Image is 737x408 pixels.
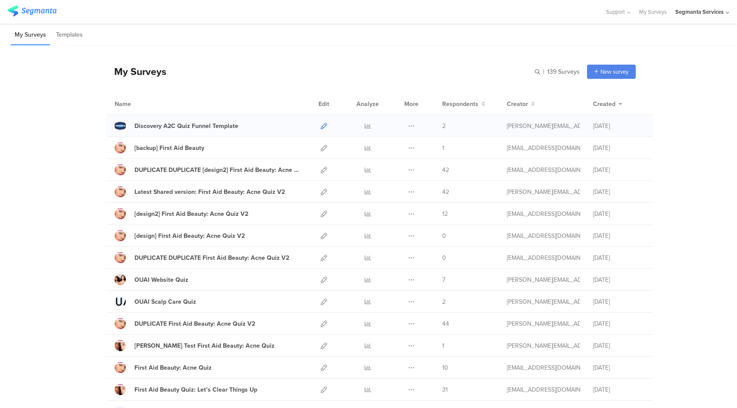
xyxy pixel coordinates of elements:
[134,209,248,218] div: [design2] First Aid Beauty: Acne Quiz V2
[675,8,724,16] div: Segmanta Services
[507,319,580,328] div: riel@segmanta.com
[593,231,645,240] div: [DATE]
[442,165,449,174] span: 42
[593,385,645,394] div: [DATE]
[442,253,446,262] span: 0
[115,186,285,197] a: Latest Shared version: First Aid Beauty: Acne Quiz V2
[134,121,238,131] div: Discovery A2C Quiz Funnel Template
[593,121,645,131] div: [DATE]
[507,297,580,306] div: riel@segmanta.com
[593,165,645,174] div: [DATE]
[115,120,238,131] a: Discovery A2C Quiz Funnel Template
[547,67,580,76] span: 139 Surveys
[115,296,196,307] a: OUAI Scalp Care Quiz
[315,93,333,115] div: Edit
[442,319,449,328] span: 44
[507,253,580,262] div: gillat@segmanta.com
[134,341,275,350] div: Riel Test First Aid Beauty: Acne Quiz
[593,341,645,350] div: [DATE]
[507,100,535,109] button: Creator
[507,187,580,196] div: riel@segmanta.com
[442,341,444,350] span: 1
[507,165,580,174] div: gillat@segmanta.com
[115,340,275,351] a: [PERSON_NAME] Test First Aid Beauty: Acne Quiz
[442,363,448,372] span: 10
[106,64,166,79] div: My Surveys
[134,143,204,153] div: [backup] First Aid Beauty
[593,209,645,218] div: [DATE]
[134,275,188,284] div: OUAI Website Quiz
[593,275,645,284] div: [DATE]
[134,253,289,262] div: DUPLICATE DUPLICATE First Aid Beauty: Acne Quiz V2
[52,25,87,45] li: Templates
[115,274,188,285] a: OUAI Website Quiz
[593,363,645,372] div: [DATE]
[442,385,448,394] span: 31
[115,230,245,241] a: [design] First Aid Beauty: Acne Quiz V2
[442,100,485,109] button: Respondents
[134,187,285,196] div: Latest Shared version: First Aid Beauty: Acne Quiz V2
[442,187,449,196] span: 42
[606,8,625,16] span: Support
[115,164,302,175] a: DUPLICATE DUPLICATE [design2] First Aid Beauty: Acne Quiz V2
[115,100,166,109] div: Name
[442,143,444,153] span: 1
[507,363,580,372] div: channelle@segmanta.com
[442,100,478,109] span: Respondents
[442,231,446,240] span: 0
[115,252,289,263] a: DUPLICATE DUPLICATE First Aid Beauty: Acne Quiz V2
[115,142,204,153] a: [backup] First Aid Beauty
[593,100,622,109] button: Created
[507,275,580,284] div: riel@segmanta.com
[8,6,56,16] img: segmanta logo
[507,121,580,131] div: riel@segmanta.com
[442,275,445,284] span: 7
[507,385,580,394] div: eliran@segmanta.com
[134,319,255,328] div: DUPLICATE First Aid Beauty: Acne Quiz V2
[600,68,628,76] span: New survey
[134,297,196,306] div: OUAI Scalp Care Quiz
[134,165,302,174] div: DUPLICATE DUPLICATE [design2] First Aid Beauty: Acne Quiz V2
[11,25,50,45] li: My Surveys
[442,209,448,218] span: 12
[134,231,245,240] div: [design] First Aid Beauty: Acne Quiz V2
[355,93,381,115] div: Analyze
[507,143,580,153] div: gillat@segmanta.com
[507,209,580,218] div: gillat@segmanta.com
[593,187,645,196] div: [DATE]
[593,319,645,328] div: [DATE]
[134,363,212,372] div: First Aid Beauty: Acne Quiz
[593,297,645,306] div: [DATE]
[115,384,257,395] a: First Aid Beauty Quiz: Let’s Clear Things Up
[542,67,546,76] span: |
[402,93,421,115] div: More
[442,121,446,131] span: 2
[115,208,248,219] a: [design2] First Aid Beauty: Acne Quiz V2
[442,297,446,306] span: 2
[115,362,212,373] a: First Aid Beauty: Acne Quiz
[593,253,645,262] div: [DATE]
[507,231,580,240] div: gillat@segmanta.com
[507,341,580,350] div: riel@segmanta.com
[507,100,528,109] span: Creator
[134,385,257,394] div: First Aid Beauty Quiz: Let’s Clear Things Up
[593,100,615,109] span: Created
[115,318,255,329] a: DUPLICATE First Aid Beauty: Acne Quiz V2
[593,143,645,153] div: [DATE]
